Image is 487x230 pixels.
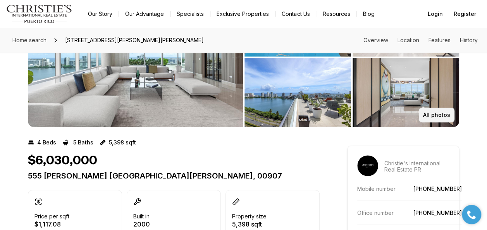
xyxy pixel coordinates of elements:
span: [STREET_ADDRESS][PERSON_NAME][PERSON_NAME] [62,34,207,46]
p: 5,398 sqft [109,139,136,146]
span: Login [428,11,443,17]
a: Home search [9,34,50,46]
button: Login [423,6,447,22]
button: Contact Us [275,9,316,19]
p: Mobile number [357,185,396,192]
a: Resources [316,9,356,19]
a: Skip to: Location [398,37,419,43]
p: Built in [133,213,150,220]
button: Register [449,6,481,22]
p: 5 Baths [73,139,93,146]
p: Office number [357,209,394,216]
button: 5 Baths [62,136,93,149]
p: 4 Beds [37,139,56,146]
p: 5,398 sqft [232,221,267,227]
p: All photos [423,112,450,118]
a: [PHONE_NUMBER] [413,209,462,216]
a: Blog [356,9,380,19]
a: [PHONE_NUMBER] [413,185,462,192]
p: Property size [232,213,267,220]
span: Register [454,11,476,17]
button: View image gallery [353,58,459,127]
a: Skip to: History [460,37,478,43]
a: Specialists [170,9,210,19]
img: logo [6,5,72,23]
a: Skip to: Overview [363,37,388,43]
h1: $6,030,000 [28,153,97,168]
button: All photos [419,108,454,122]
a: Our Story [82,9,119,19]
a: Our Advantage [119,9,170,19]
button: View image gallery [244,58,351,127]
nav: Page section menu [363,37,478,43]
span: Home search [12,37,46,43]
p: $1,117.08 [34,221,69,227]
a: Exclusive Properties [210,9,275,19]
p: Price per sqft [34,213,69,220]
p: 555 [PERSON_NAME] [GEOGRAPHIC_DATA][PERSON_NAME], 00907 [28,171,320,180]
a: Skip to: Features [428,37,451,43]
p: 2000 [133,221,150,227]
p: Christie's International Real Estate PR [384,160,449,173]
